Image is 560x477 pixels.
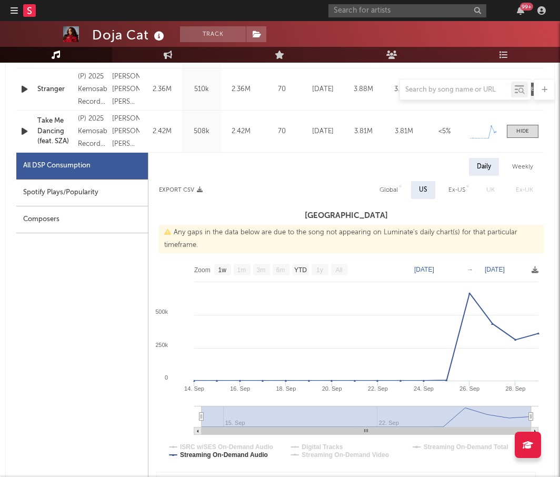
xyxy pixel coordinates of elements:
text: 26. Sep [459,385,479,392]
div: All DSP Consumption [16,153,148,180]
text: Streaming On-Demand Video [302,451,389,459]
div: <5% [427,126,462,137]
text: → [467,266,473,273]
div: 3.81M [346,126,381,137]
text: 1y [316,266,323,274]
div: Doja Cat [92,26,167,44]
text: Streaming On-Demand Total [424,443,508,451]
div: [PERSON_NAME], [PERSON_NAME], [PERSON_NAME], [PERSON_NAME], [PERSON_NAME] +3 others [112,113,139,151]
h3: [GEOGRAPHIC_DATA] [148,210,544,222]
text: 18. Sep [276,385,296,392]
button: 99+ [517,6,524,15]
text: 500k [155,309,168,315]
div: Composers [16,206,148,233]
div: 508k [184,126,218,137]
div: Ex-US [448,184,465,196]
div: 2.42M [145,126,179,137]
text: Zoom [194,266,211,274]
div: 3.81M [386,126,422,137]
text: 22. Sep [368,385,388,392]
input: Search for artists [328,4,486,17]
text: [DATE] [485,266,505,273]
text: 1m [237,266,246,274]
div: 70 [263,126,300,137]
text: Streaming On-Demand Audio [180,451,268,459]
div: Daily [469,158,499,176]
div: 99 + [520,3,533,11]
div: 2.42M [224,126,258,137]
text: [DATE] [414,266,434,273]
text: 0 [165,374,168,381]
div: Weekly [504,158,541,176]
text: 6m [276,266,285,274]
text: YTD [294,266,307,274]
text: 24. Sep [414,385,434,392]
div: All DSP Consumption [23,160,91,172]
input: Search by song name or URL [400,86,511,94]
div: [PERSON_NAME], [PERSON_NAME], [PERSON_NAME], [PERSON_NAME], [PERSON_NAME] +1 others [112,71,139,108]
text: 3m [257,266,266,274]
a: Take Me Dancing (feat. SZA) [37,116,73,147]
text: Digital Tracks [302,443,343,451]
div: (P) 2025 Kemosabe Records/RCA Records [78,113,107,151]
text: 28. Sep [505,385,525,392]
text: 14. Sep [184,385,204,392]
text: 20. Sep [322,385,342,392]
div: [DATE] [305,126,341,137]
text: 1w [218,266,227,274]
div: Any gaps in the data below are due to the song not appearing on Luminate's daily chart(s) for tha... [159,225,544,253]
button: Track [180,26,246,42]
text: ISRC w/SES On-Demand Audio [180,443,273,451]
div: US [419,184,427,196]
text: 250k [155,342,168,348]
text: All [335,266,342,274]
text: 16. Sep [230,385,250,392]
button: Export CSV [159,187,203,193]
div: (P) 2025 Kemosabe Records/RCA Records [78,71,107,108]
div: Spotify Plays/Popularity [16,180,148,206]
div: Global [379,184,398,196]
